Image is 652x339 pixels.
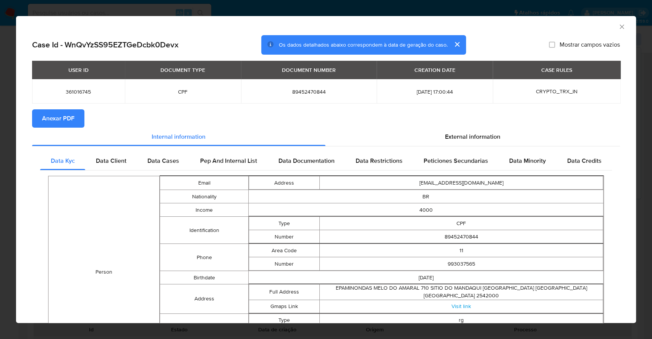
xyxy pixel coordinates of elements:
button: cerrar [448,35,466,54]
span: Data Documentation [278,156,334,165]
td: Number [249,257,320,271]
span: Data Cases [147,156,179,165]
div: CREATION DATE [410,63,459,76]
span: 361016745 [41,88,116,95]
span: 89452470844 [250,88,367,95]
button: Fechar a janela [618,23,625,30]
span: Peticiones Secundarias [424,156,488,165]
td: Gmaps Link [249,300,320,313]
div: Detailed internal info [40,152,612,170]
span: Mostrar campos vazios [560,41,620,49]
span: Data Credits [567,156,601,165]
input: Mostrar campos vazios [549,42,555,48]
div: DOCUMENT NUMBER [277,63,340,76]
td: Identification [160,217,248,244]
td: 89452470844 [320,230,603,243]
span: Data Minority [509,156,546,165]
span: CRYPTO_TRX_IN [536,88,578,95]
div: Detailed info [32,128,620,146]
div: DOCUMENT TYPE [156,63,210,76]
div: CASE RULES [537,63,577,76]
td: 4000 [249,203,603,217]
td: CPF [320,217,603,230]
span: Data Kyc [51,156,75,165]
td: Area Code [249,244,320,257]
span: External information [445,132,500,141]
span: [DATE] 17:00:44 [386,88,484,95]
td: Type [249,313,320,327]
a: Visit link [451,302,471,310]
button: Anexar PDF [32,109,84,128]
span: Data Client [96,156,126,165]
span: Anexar PDF [42,110,74,127]
span: Internal information [152,132,205,141]
td: Income [160,203,248,217]
td: Number [249,230,320,243]
td: Full Address [249,284,320,300]
h2: Case Id - WnQvYzSS95EZTGeDcbk0Devx [32,40,178,50]
td: Address [249,176,320,190]
td: [EMAIL_ADDRESS][DOMAIN_NAME] [320,176,603,190]
td: rg [320,313,603,327]
td: Type [249,217,320,230]
div: closure-recommendation-modal [16,16,636,323]
span: Os dados detalhados abaixo correspondem à data de geração do caso. [279,41,448,49]
td: 993037565 [320,257,603,271]
td: EPAMINONDAS MELO DO AMARAL 710 SITIO DO MANDAQUI [GEOGRAPHIC_DATA] [GEOGRAPHIC_DATA] [GEOGRAPHIC_... [320,284,603,300]
div: USER ID [64,63,93,76]
td: Birthdate [160,271,248,284]
span: Data Restrictions [356,156,403,165]
span: CPF [134,88,232,95]
td: BR [249,190,603,203]
td: [DATE] [249,271,603,284]
span: Pep And Internal List [200,156,257,165]
td: Phone [160,244,248,271]
td: Address [160,284,248,313]
td: Email [160,176,248,190]
td: Nationality [160,190,248,203]
td: 11 [320,244,603,257]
